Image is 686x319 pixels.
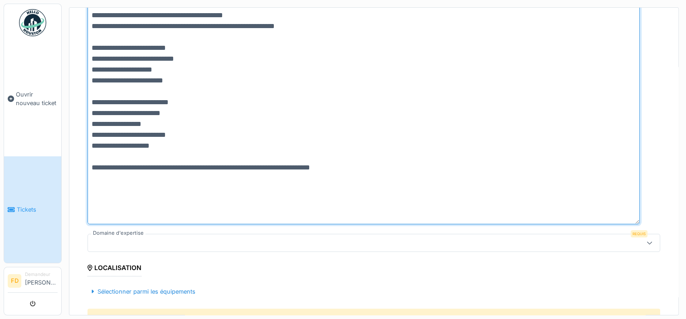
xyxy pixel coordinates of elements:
[4,41,61,156] a: Ouvrir nouveau ticket
[19,9,46,36] img: Badge_color-CXgf-gQk.svg
[25,271,58,278] div: Demandeur
[8,274,21,288] li: FD
[17,205,58,214] span: Tickets
[88,285,199,298] div: Sélectionner parmi les équipements
[631,230,647,237] div: Requis
[8,271,58,293] a: FD Demandeur[PERSON_NAME]
[16,90,58,107] span: Ouvrir nouveau ticket
[4,156,61,263] a: Tickets
[88,261,141,276] div: Localisation
[91,229,146,237] label: Domaine d'expertise
[25,271,58,290] li: [PERSON_NAME]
